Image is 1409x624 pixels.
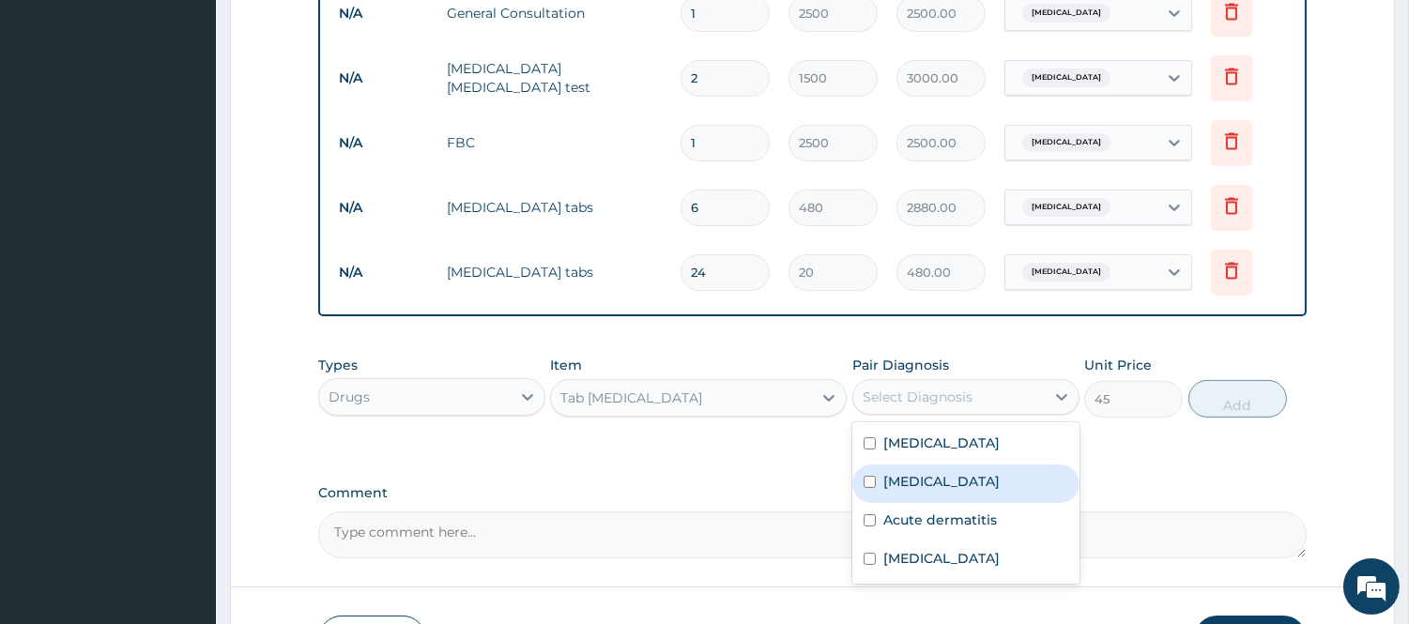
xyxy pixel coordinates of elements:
[437,253,671,291] td: [MEDICAL_DATA] tabs
[852,356,949,374] label: Pair Diagnosis
[437,189,671,226] td: [MEDICAL_DATA] tabs
[883,472,1000,491] label: [MEDICAL_DATA]
[863,388,973,406] div: Select Diagnosis
[883,434,1000,452] label: [MEDICAL_DATA]
[1022,198,1110,217] span: [MEDICAL_DATA]
[318,358,358,373] label: Types
[329,61,437,96] td: N/A
[329,126,437,160] td: N/A
[9,420,358,486] textarea: Type your message and hit 'Enter'
[329,190,437,225] td: N/A
[1022,4,1110,23] span: [MEDICAL_DATA]
[550,356,582,374] label: Item
[883,549,1000,568] label: [MEDICAL_DATA]
[1022,133,1110,152] span: [MEDICAL_DATA]
[1188,380,1287,418] button: Add
[329,388,370,406] div: Drugs
[35,94,76,141] img: d_794563401_company_1708531726252_794563401
[437,50,671,106] td: [MEDICAL_DATA] [MEDICAL_DATA] test
[437,124,671,161] td: FBC
[1084,356,1152,374] label: Unit Price
[560,388,702,407] div: Tab [MEDICAL_DATA]
[318,485,1307,501] label: Comment
[1022,263,1110,282] span: [MEDICAL_DATA]
[308,9,353,54] div: Minimize live chat window
[329,255,437,290] td: N/A
[1022,68,1110,87] span: [MEDICAL_DATA]
[109,190,259,380] span: We're online!
[883,510,997,529] label: Acute dermatitis
[98,105,315,129] div: Chat with us now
